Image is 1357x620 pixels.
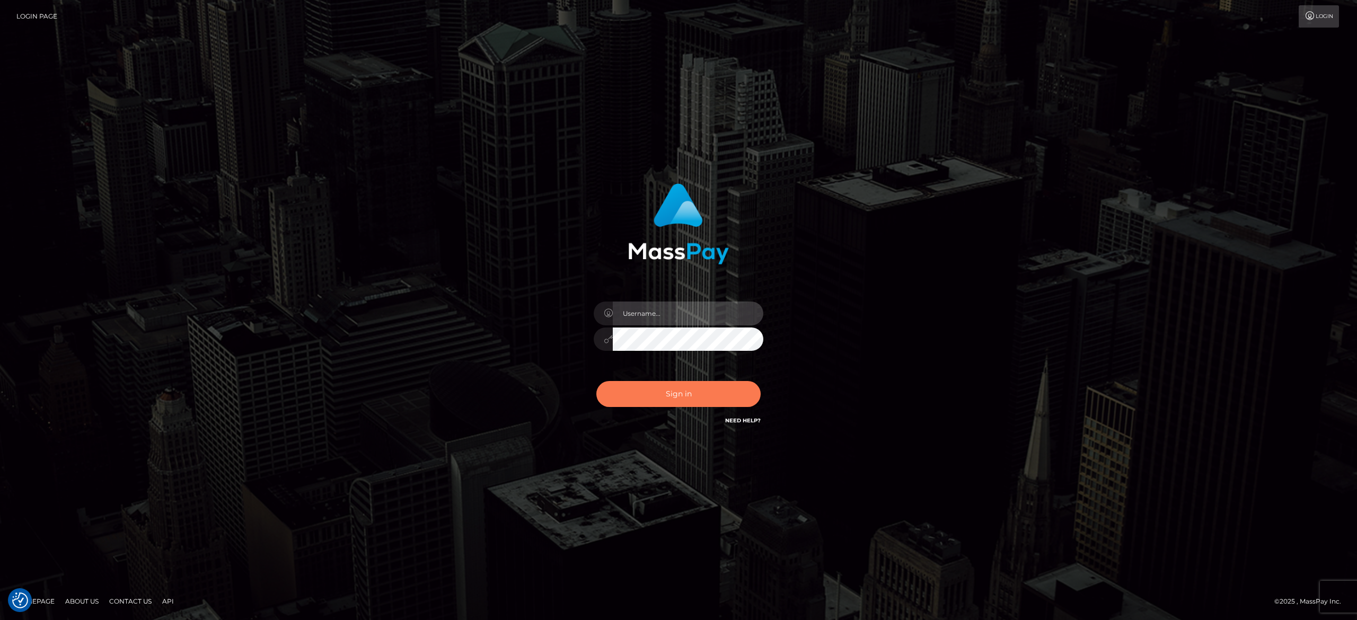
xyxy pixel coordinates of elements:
a: Need Help? [725,417,761,424]
a: Login Page [16,5,57,28]
a: Homepage [12,593,59,609]
button: Sign in [596,381,761,407]
a: Contact Us [105,593,156,609]
input: Username... [613,302,763,325]
a: About Us [61,593,103,609]
a: Login [1299,5,1339,28]
img: MassPay Login [628,183,729,264]
img: Revisit consent button [12,592,28,608]
a: API [158,593,178,609]
button: Consent Preferences [12,592,28,608]
div: © 2025 , MassPay Inc. [1274,596,1349,607]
